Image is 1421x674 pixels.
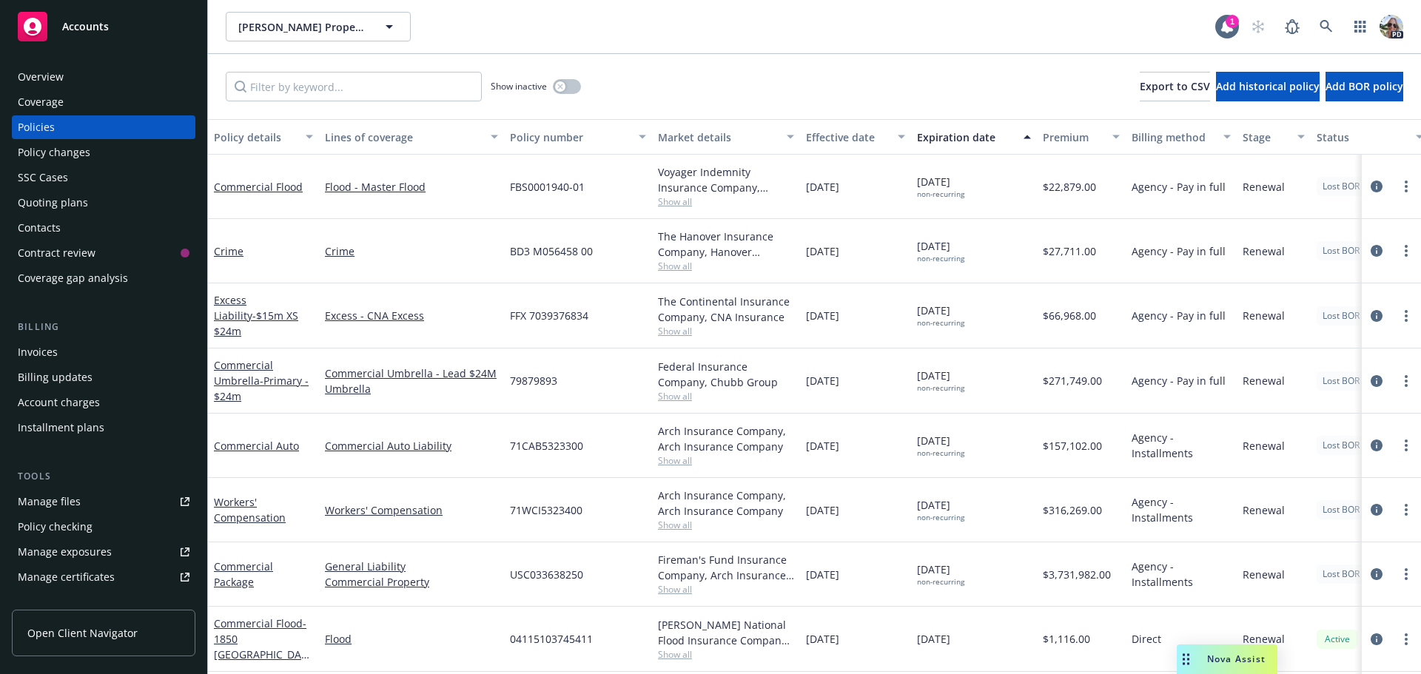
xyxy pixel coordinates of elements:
div: Manage claims [18,590,93,614]
button: Premium [1037,119,1126,155]
div: Overview [18,65,64,89]
span: [DATE] [806,438,839,454]
div: Status [1317,129,1407,145]
span: Renewal [1243,308,1285,323]
a: Coverage gap analysis [12,266,195,290]
div: non-recurring [917,448,964,458]
button: Market details [652,119,800,155]
a: Manage exposures [12,540,195,564]
span: Export to CSV [1140,79,1210,93]
a: circleInformation [1368,565,1385,583]
a: circleInformation [1368,242,1385,260]
span: Lost BOR [1323,567,1360,581]
a: more [1397,178,1415,195]
button: [PERSON_NAME] Properties, Inc. [226,12,411,41]
div: Expiration date [917,129,1015,145]
a: Manage files [12,490,195,513]
span: Lost BOR [1323,244,1360,257]
span: Agency - Installments [1132,559,1231,590]
a: Billing updates [12,365,195,389]
span: Renewal [1243,373,1285,388]
span: Agency - Installments [1132,430,1231,461]
span: Agency - Pay in full [1132,243,1226,259]
span: [DATE] [806,179,839,195]
span: Lost BOR [1323,503,1360,516]
div: Lines of coverage [325,129,482,145]
div: Billing updates [18,365,93,389]
span: Nova Assist [1207,653,1266,665]
span: Add historical policy [1216,79,1320,93]
div: Contacts [18,216,61,240]
span: [DATE] [917,174,964,199]
span: 79879893 [510,373,557,388]
div: Tools [12,469,195,484]
span: FBS0001940-01 [510,179,585,195]
span: Accounts [62,21,109,33]
span: Add BOR policy [1326,79,1403,93]
a: Commercial Auto Liability [325,438,498,454]
a: more [1397,565,1415,583]
span: [DATE] [917,238,964,263]
span: Show all [658,648,794,661]
img: photo [1380,15,1403,38]
span: - Primary - $24m [214,374,309,403]
button: Export to CSV [1140,72,1210,101]
a: Policy checking [12,515,195,539]
a: Coverage [12,90,195,114]
span: Agency - Pay in full [1132,373,1226,388]
a: Report a Bug [1277,12,1307,41]
div: Federal Insurance Company, Chubb Group [658,359,794,390]
div: non-recurring [917,189,964,199]
button: Add historical policy [1216,72,1320,101]
a: circleInformation [1368,437,1385,454]
span: [DATE] [806,567,839,582]
a: Crime [214,244,243,258]
div: Stage [1243,129,1289,145]
div: non-recurring [917,318,964,328]
span: - $15m XS $24m [214,309,298,338]
span: [DATE] [806,502,839,518]
div: Manage exposures [18,540,112,564]
span: 71CAB5323300 [510,438,583,454]
div: The Continental Insurance Company, CNA Insurance [658,294,794,325]
span: 04115103745411 [510,631,593,647]
a: more [1397,501,1415,519]
span: [DATE] [917,368,964,393]
a: Commercial Flood [214,180,303,194]
a: more [1397,630,1415,648]
span: Renewal [1243,438,1285,454]
span: $66,968.00 [1043,308,1096,323]
div: 1 [1226,15,1239,28]
a: Flood [325,631,498,647]
div: Policies [18,115,55,139]
div: SSC Cases [18,166,68,189]
input: Filter by keyword... [226,72,482,101]
div: Quoting plans [18,191,88,215]
span: [DATE] [806,373,839,388]
div: Effective date [806,129,889,145]
div: Billing method [1132,129,1215,145]
div: Installment plans [18,416,104,439]
span: Show all [658,454,794,467]
div: Account charges [18,391,100,414]
span: [DATE] [917,433,964,458]
div: Market details [658,129,778,145]
span: $27,711.00 [1043,243,1096,259]
div: Premium [1043,129,1103,145]
button: Stage [1237,119,1311,155]
span: $157,102.00 [1043,438,1102,454]
span: Show all [658,390,794,402]
a: Overview [12,65,195,89]
span: $1,116.00 [1043,631,1090,647]
span: Show all [658,583,794,596]
span: Lost BOR [1323,374,1360,388]
span: Show all [658,325,794,337]
span: [DATE] [806,243,839,259]
button: Lines of coverage [319,119,504,155]
div: Invoices [18,340,58,364]
span: Agency - Pay in full [1132,308,1226,323]
span: $22,879.00 [1043,179,1096,195]
div: The Hanover Insurance Company, Hanover Insurance Group [658,229,794,260]
a: Contacts [12,216,195,240]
